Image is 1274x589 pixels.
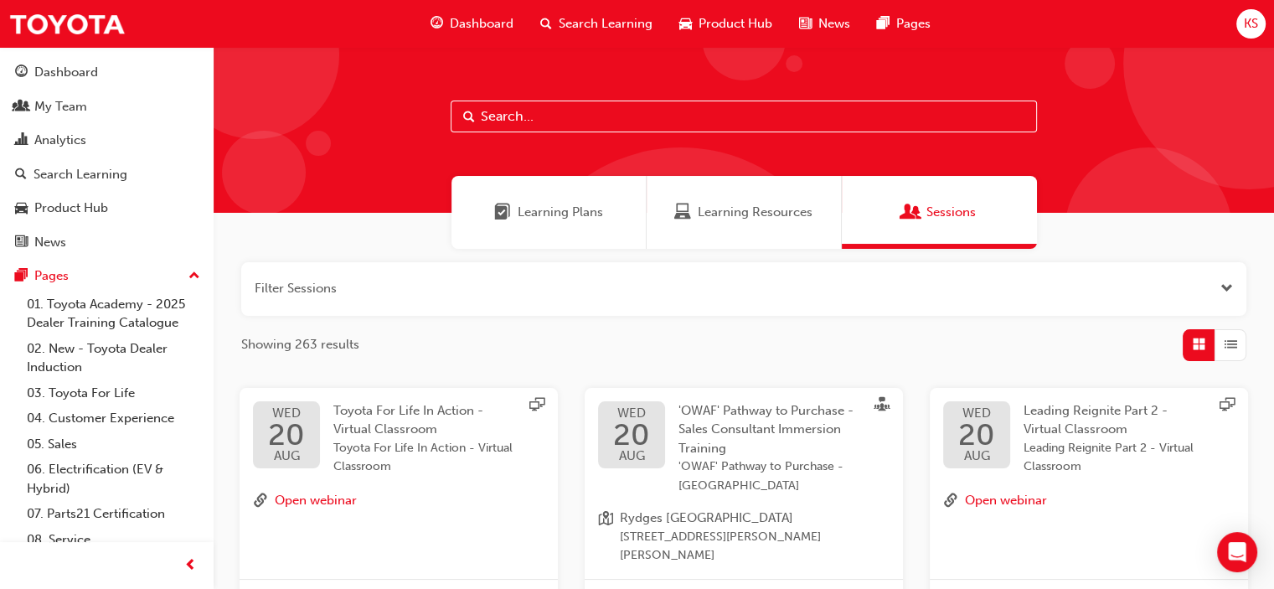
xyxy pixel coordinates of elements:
[15,133,28,148] span: chart-icon
[896,14,931,34] span: Pages
[34,165,127,184] div: Search Learning
[34,199,108,218] div: Product Hub
[529,397,544,416] span: sessionType_ONLINE_URL-icon
[926,203,976,222] span: Sessions
[268,407,305,420] span: WED
[34,266,69,286] div: Pages
[1225,335,1237,354] span: List
[7,125,207,156] a: Analytics
[678,403,854,456] span: 'OWAF' Pathway to Purchase - Sales Consultant Immersion Training
[874,397,890,416] span: sessionType_FACE_TO_FACE-icon
[7,91,207,122] a: My Team
[275,490,357,512] button: Open webinar
[188,266,200,287] span: up-icon
[799,13,812,34] span: news-icon
[620,509,890,528] span: Rydges [GEOGRAPHIC_DATA]
[598,509,613,566] span: location-icon
[20,527,207,553] a: 08. Service
[7,54,207,261] button: DashboardMy TeamAnalyticsSearch LearningProduct HubNews
[450,14,513,34] span: Dashboard
[253,401,544,477] a: WED20AUGToyota For Life In Action - Virtual ClassroomToyota For Life In Action - Virtual Classroom
[268,450,305,462] span: AUG
[20,336,207,380] a: 02. New - Toyota Dealer Induction
[34,131,86,150] div: Analytics
[1244,14,1258,34] span: KS
[620,528,890,566] span: [STREET_ADDRESS][PERSON_NAME][PERSON_NAME]
[7,57,207,88] a: Dashboard
[15,100,28,115] span: people-icon
[699,14,772,34] span: Product Hub
[15,65,28,80] span: guage-icon
[598,401,890,496] a: WED20AUG'OWAF' Pathway to Purchase - Sales Consultant Immersion Training'OWAF' Pathway to Purchas...
[7,159,207,190] a: Search Learning
[184,555,197,576] span: prev-icon
[20,292,207,336] a: 01. Toyota Academy - 2025 Dealer Training Catalogue
[7,227,207,258] a: News
[864,7,944,41] a: pages-iconPages
[647,176,842,249] a: Learning ResourcesLearning Resources
[674,203,691,222] span: Learning Resources
[598,509,890,566] a: location-iconRydges [GEOGRAPHIC_DATA][STREET_ADDRESS][PERSON_NAME][PERSON_NAME]
[786,7,864,41] a: news-iconNews
[877,13,890,34] span: pages-icon
[15,168,27,183] span: search-icon
[842,176,1037,249] a: SessionsSessions
[463,107,475,127] span: Search
[20,501,207,527] a: 07. Parts21 Certification
[965,490,1047,512] button: Open webinar
[8,5,126,43] img: Trak
[34,63,98,82] div: Dashboard
[1220,397,1235,416] span: sessionType_ONLINE_URL-icon
[268,420,305,450] span: 20
[20,406,207,431] a: 04. Customer Experience
[7,261,207,292] button: Pages
[613,420,650,450] span: 20
[958,407,995,420] span: WED
[943,401,1235,477] a: WED20AUGLeading Reignite Part 2 - Virtual ClassroomLeading Reignite Part 2 - Virtual Classroom
[20,380,207,406] a: 03. Toyota For Life
[15,201,28,216] span: car-icon
[1220,279,1233,298] button: Open the filter
[1193,335,1205,354] span: Grid
[679,13,692,34] span: car-icon
[494,203,511,222] span: Learning Plans
[518,203,603,222] span: Learning Plans
[958,450,995,462] span: AUG
[1024,403,1168,437] span: Leading Reignite Part 2 - Virtual Classroom
[253,490,268,512] span: link-icon
[698,203,812,222] span: Learning Resources
[613,407,650,420] span: WED
[958,420,995,450] span: 20
[559,14,652,34] span: Search Learning
[540,13,552,34] span: search-icon
[7,193,207,224] a: Product Hub
[20,431,207,457] a: 05. Sales
[903,203,920,222] span: Sessions
[333,439,518,477] span: Toyota For Life In Action - Virtual Classroom
[1217,532,1257,572] div: Open Intercom Messenger
[1236,9,1266,39] button: KS
[20,457,207,501] a: 06. Electrification (EV & Hybrid)
[333,403,483,437] span: Toyota For Life In Action - Virtual Classroom
[417,7,527,41] a: guage-iconDashboard
[678,457,863,495] span: 'OWAF' Pathway to Purchase - [GEOGRAPHIC_DATA]
[34,233,66,252] div: News
[15,269,28,284] span: pages-icon
[1024,439,1208,477] span: Leading Reignite Part 2 - Virtual Classroom
[818,14,850,34] span: News
[15,235,28,251] span: news-icon
[943,490,958,512] span: link-icon
[451,101,1037,132] input: Search...
[34,97,87,116] div: My Team
[527,7,666,41] a: search-iconSearch Learning
[666,7,786,41] a: car-iconProduct Hub
[613,450,650,462] span: AUG
[451,176,647,249] a: Learning PlansLearning Plans
[241,335,359,354] span: Showing 263 results
[431,13,443,34] span: guage-icon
